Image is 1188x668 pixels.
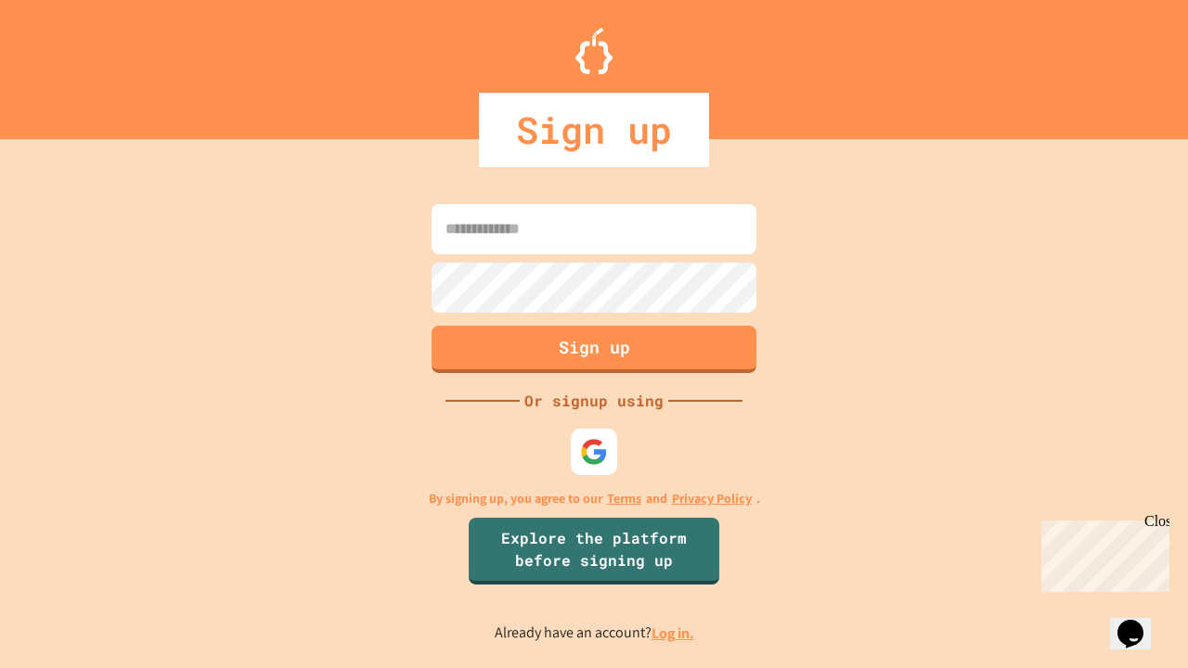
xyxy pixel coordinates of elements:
[520,390,668,412] div: Or signup using
[1110,594,1169,649] iframe: chat widget
[429,489,760,508] p: By signing up, you agree to our and .
[607,489,641,508] a: Terms
[479,93,709,167] div: Sign up
[672,489,752,508] a: Privacy Policy
[575,28,613,74] img: Logo.svg
[495,622,694,645] p: Already have an account?
[580,438,608,466] img: google-icon.svg
[469,518,719,584] a: Explore the platform before signing up
[7,7,128,118] div: Chat with us now!Close
[1034,513,1169,592] iframe: chat widget
[432,326,756,373] button: Sign up
[652,623,694,643] a: Log in.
